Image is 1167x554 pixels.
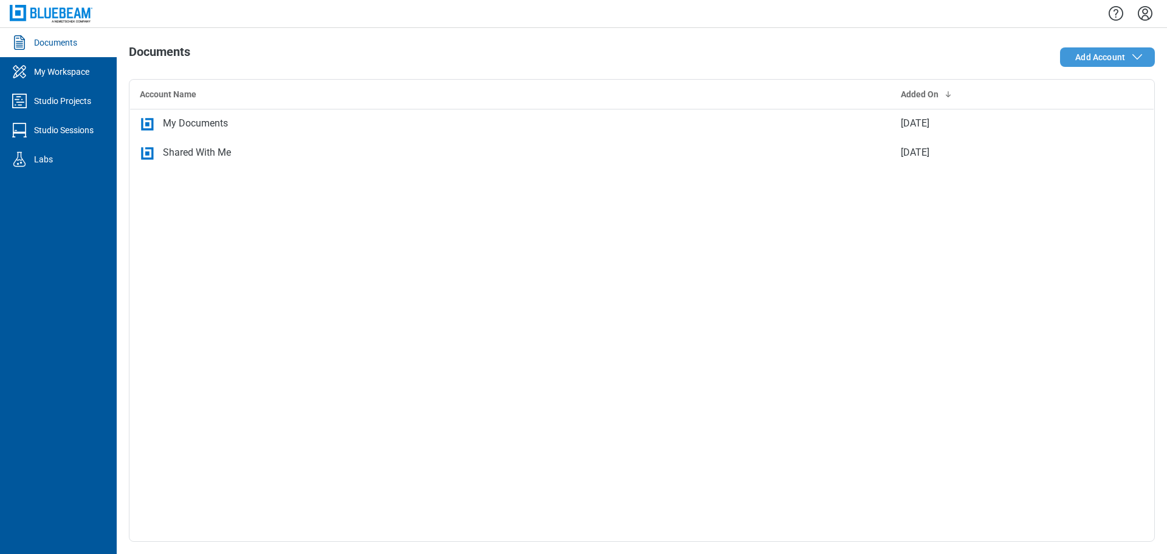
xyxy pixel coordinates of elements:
div: My Documents [163,116,228,131]
td: [DATE] [891,109,1096,138]
span: Add Account [1075,51,1125,63]
svg: Labs [10,150,29,169]
table: bb-data-table [129,80,1154,168]
div: Added On [901,88,1086,100]
button: Add Account [1060,47,1155,67]
div: Studio Projects [34,95,91,107]
div: Shared With Me [163,145,231,160]
svg: My Workspace [10,62,29,81]
h1: Documents [129,45,190,64]
svg: Documents [10,33,29,52]
td: [DATE] [891,138,1096,167]
div: Studio Sessions [34,124,94,136]
div: Labs [34,153,53,165]
div: My Workspace [34,66,89,78]
img: Bluebeam, Inc. [10,5,92,23]
div: Account Name [140,88,881,100]
svg: Studio Projects [10,91,29,111]
div: Documents [34,36,77,49]
button: Settings [1135,3,1155,24]
svg: Studio Sessions [10,120,29,140]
